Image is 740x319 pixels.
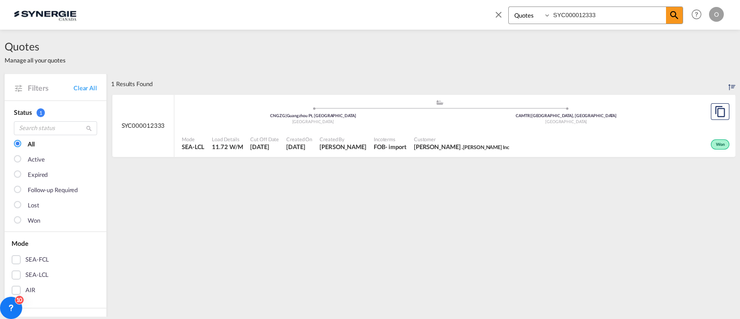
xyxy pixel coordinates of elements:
div: Lost [28,201,39,210]
span: [GEOGRAPHIC_DATA] [545,119,587,124]
span: [PERSON_NAME] Inc [463,144,509,150]
span: 1 [37,108,45,117]
md-icon: icon-magnify [669,10,680,21]
button: Copy Quote [711,103,729,120]
span: Won [716,142,727,148]
span: Incoterms [374,136,407,143]
md-checkbox: AIR [12,286,99,295]
span: 12 Jun 2025 [250,143,279,151]
md-icon: icon-magnify [86,125,92,132]
img: 1f56c880d42311ef80fc7dca854c8e59.png [14,4,76,25]
div: Follow-up Required [28,186,78,195]
span: 12 Jun 2025 [286,143,312,151]
span: Cut Off Date [250,136,279,143]
md-checkbox: SEA-LCL [12,270,99,280]
span: Alexandre Caron . Rocheleau Inc [414,143,509,151]
span: [GEOGRAPHIC_DATA] [292,119,334,124]
span: Mode [12,239,28,247]
span: Karen Mercier [320,143,366,151]
div: Sort by: Created On [728,74,735,94]
span: Status [14,108,31,116]
span: Filters [28,83,74,93]
span: icon-close [493,6,508,29]
div: All [28,140,35,149]
div: AIR [25,286,35,295]
md-icon: icon-close [493,9,504,19]
span: Customer [414,136,509,143]
span: Load Details [212,136,243,143]
span: | [285,113,287,118]
span: SEA-LCL [182,143,204,151]
div: SEA-LCL [25,270,49,280]
span: Manage all your quotes [5,56,66,64]
span: | [530,113,531,118]
span: 11.72 W/M [212,143,243,150]
span: CNGZG Guangzhou Pt, [GEOGRAPHIC_DATA] [270,113,356,118]
span: Help [689,6,704,22]
div: SYC000012333 assets/icons/custom/ship-fill.svgassets/icons/custom/roll-o-plane.svgOriginGuangzhou... [112,94,735,157]
div: Status 1 [14,108,97,117]
div: Won [711,139,729,150]
md-icon: assets/icons/custom/copyQuote.svg [715,106,726,117]
div: FOB import [374,143,407,151]
md-checkbox: SEA-FCL [12,255,99,264]
div: FOB [374,143,385,151]
div: O [709,7,724,22]
div: Won [28,216,40,225]
input: Search status [14,121,97,135]
span: SYC000012333 [122,121,165,130]
div: 1 Results Found [111,74,153,94]
div: - import [385,143,407,151]
span: Created By [320,136,366,143]
div: Active [28,155,44,164]
span: Mode [182,136,204,143]
input: Enter Quotation Number [551,7,666,23]
div: Help [689,6,709,23]
span: icon-magnify [666,7,683,24]
div: Expired [28,170,48,180]
span: Created On [286,136,312,143]
a: Clear All [74,84,97,92]
span: Quotes [5,39,66,54]
md-icon: assets/icons/custom/ship-fill.svg [434,100,445,105]
span: CAMTR [GEOGRAPHIC_DATA], [GEOGRAPHIC_DATA] [516,113,617,118]
div: SEA-FCL [25,255,49,264]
